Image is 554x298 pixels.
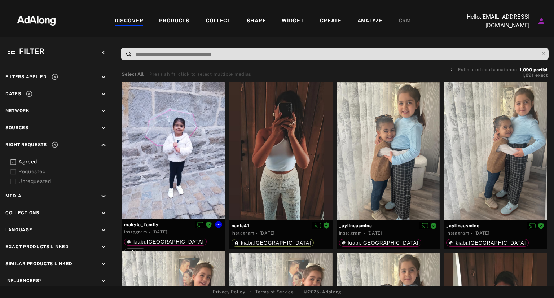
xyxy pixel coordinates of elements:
[357,17,383,26] div: ANALYZE
[282,17,304,26] div: WIDGET
[312,222,323,229] button: Disable diffusion on this media
[18,178,110,185] div: Unrequested
[149,229,150,235] span: ·
[518,263,554,298] div: Widget de chat
[206,222,212,227] span: Rights agreed
[100,107,107,115] i: keyboard_arrow_down
[260,231,275,236] time: 2025-09-11T07:45:15.000Z
[5,227,32,232] span: Language
[348,240,419,246] span: kiabi.[GEOGRAPHIC_DATA]
[457,13,529,30] p: Hello, [EMAIL_ADDRESS][DOMAIN_NAME]
[364,231,365,236] span: ·
[19,47,45,56] span: Filter
[256,231,258,236] span: ·
[446,230,469,236] div: Instagram
[124,222,223,228] span: makyla_family
[127,239,204,244] div: kiabi.france
[5,261,72,266] span: Similar Products Linked
[399,17,411,26] div: CRM
[5,125,28,130] span: Sources
[149,71,251,78] div: Press shift+click to select multiple medias
[527,222,538,229] button: Disable diffusion on this media
[100,226,107,234] i: keyboard_arrow_down
[100,192,107,200] i: keyboard_arrow_down
[320,17,342,26] div: CREATE
[304,289,341,295] span: © 2025 - Adalong
[18,168,110,175] div: Requested
[339,223,438,229] span: _aylineasmine
[367,231,382,236] time: 2025-09-11T07:44:38.000Z
[232,230,254,236] div: Instagram
[519,67,532,73] span: 1,090
[255,289,294,295] a: Terms of Service
[195,221,206,228] button: Disable diffusion on this media
[419,222,430,229] button: Disable diffusion on this media
[474,231,489,236] time: 2025-09-11T07:44:38.000Z
[5,278,41,283] span: Influencers*
[127,250,144,255] div: kiabi
[122,71,144,78] button: Select All
[446,223,545,229] span: _aylineasmine
[518,263,554,298] iframe: Chat Widget
[18,158,110,166] div: Agreed
[100,141,107,149] i: keyboard_arrow_up
[152,229,167,235] time: 2025-09-11T08:22:35.000Z
[522,73,534,78] span: 1,091
[538,223,544,228] span: Rights agreed
[456,240,526,246] span: kiabi.[GEOGRAPHIC_DATA]
[100,124,107,132] i: keyboard_arrow_down
[458,67,518,72] span: Estimated media matches:
[250,289,251,295] span: •
[451,72,548,79] button: 1,091exact
[339,230,362,236] div: Instagram
[100,73,107,81] i: keyboard_arrow_down
[430,223,437,228] span: Rights agreed
[206,17,231,26] div: COLLECT
[232,223,330,229] span: nanie41
[159,17,190,26] div: PRODUCTS
[100,277,107,285] i: keyboard_arrow_down
[5,74,47,79] span: Filters applied
[100,209,107,217] i: keyboard_arrow_down
[234,240,311,245] div: kiabi.france
[449,240,526,245] div: kiabi.france
[100,49,107,57] i: keyboard_arrow_left
[5,193,22,198] span: Media
[115,17,144,26] div: DISCOVER
[241,240,311,246] span: kiabi.[GEOGRAPHIC_DATA]
[5,244,69,249] span: Exact Products Linked
[298,289,300,295] span: •
[5,91,21,96] span: Dates
[471,231,473,236] span: ·
[100,260,107,268] i: keyboard_arrow_down
[5,9,68,31] img: 63233d7d88ed69de3c212112c67096b6.png
[5,210,39,215] span: Collections
[124,229,147,235] div: Instagram
[133,239,204,245] span: kiabi.[GEOGRAPHIC_DATA]
[323,223,330,228] span: Rights agreed
[100,243,107,251] i: keyboard_arrow_down
[5,108,30,113] span: Network
[247,17,266,26] div: SHARE
[519,68,548,72] button: 1,090partial
[100,90,107,98] i: keyboard_arrow_down
[342,240,419,245] div: kiabi.france
[213,289,245,295] a: Privacy Policy
[535,15,548,27] button: Account settings
[5,142,47,147] span: Right Requests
